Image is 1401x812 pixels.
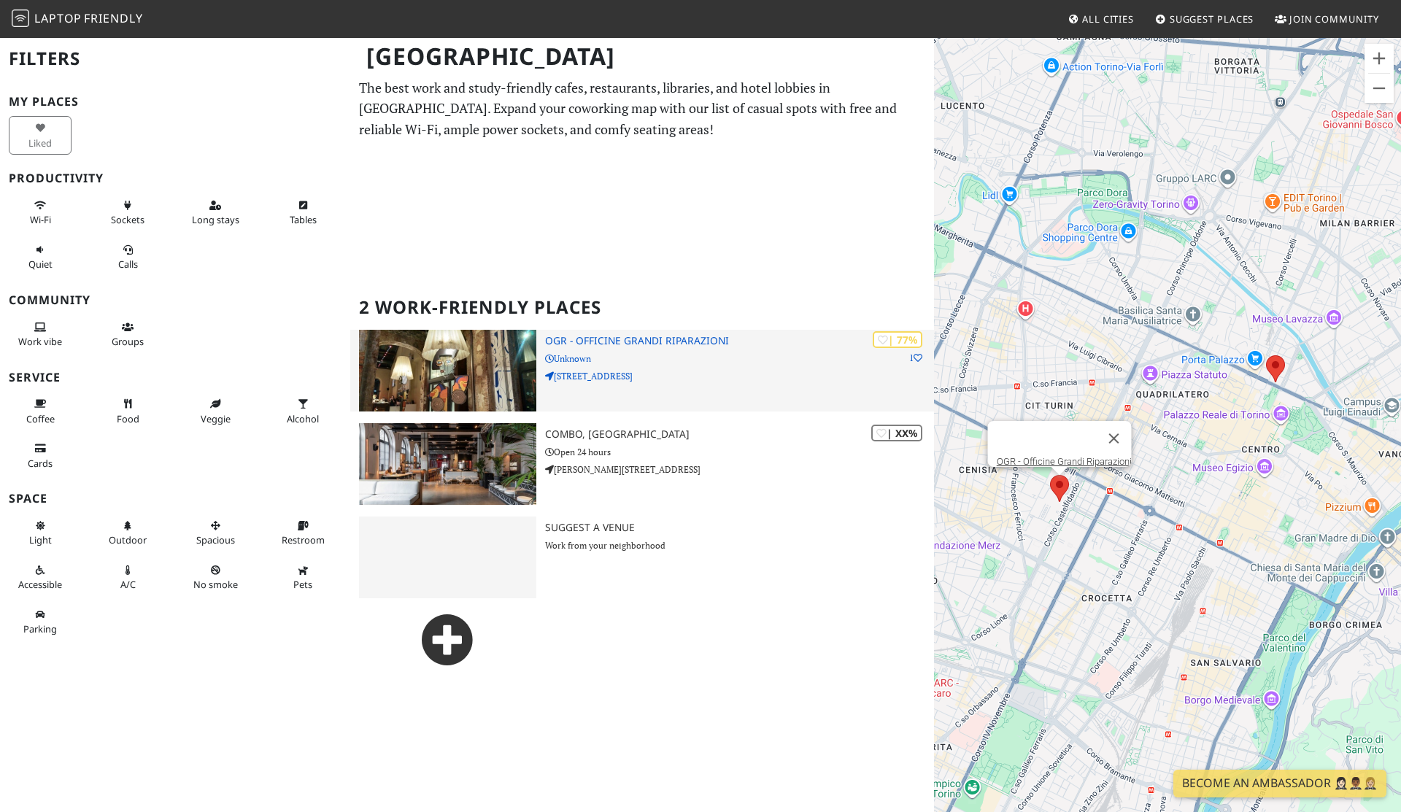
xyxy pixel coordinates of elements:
span: Veggie [201,412,231,425]
p: The best work and study-friendly cafes, restaurants, libraries, and hotel lobbies in [GEOGRAPHIC_... [359,77,925,140]
span: Accessible [18,578,62,591]
button: Parking [9,603,72,641]
button: Zoom in [1365,44,1394,73]
p: [PERSON_NAME][STREET_ADDRESS] [545,463,934,476]
h1: [GEOGRAPHIC_DATA] [355,36,931,77]
a: Suggest Places [1149,6,1260,32]
span: Video/audio calls [118,258,138,271]
h3: Space [9,492,341,506]
h3: Suggest a Venue [545,522,934,534]
span: Outdoor area [109,533,147,546]
h2: Filters [9,36,341,81]
h3: Service [9,371,341,384]
h3: My Places [9,95,341,109]
div: | XX% [871,425,922,441]
a: Join Community [1269,6,1385,32]
span: Power sockets [111,213,144,226]
span: Natural light [29,533,52,546]
a: OGR - Officine Grandi Riparazioni | 77% 1 OGR - Officine Grandi Riparazioni Unknown [STREET_ADDRESS] [350,330,934,411]
a: All Cities [1062,6,1140,32]
span: Spacious [196,533,235,546]
button: Restroom [271,514,334,552]
span: Food [117,412,139,425]
button: Work vibe [9,315,72,354]
button: Food [96,392,159,430]
span: Alcohol [287,412,319,425]
span: Smoke free [193,578,238,591]
img: OGR - Officine Grandi Riparazioni [359,330,536,411]
button: Cards [9,436,72,475]
button: Light [9,514,72,552]
button: Long stays [184,193,247,232]
button: Spacious [184,514,247,552]
span: Parking [23,622,57,635]
span: Coffee [26,412,55,425]
button: Zoom out [1365,74,1394,103]
span: Quiet [28,258,53,271]
p: Unknown [545,352,934,366]
button: Tables [271,193,334,232]
p: Work from your neighborhood [545,538,934,552]
p: Open 24 hours [545,445,934,459]
button: Accessible [9,558,72,597]
h3: Productivity [9,171,341,185]
h3: OGR - Officine Grandi Riparazioni [545,335,934,347]
span: Work-friendly tables [290,213,317,226]
a: OGR - Officine Grandi Riparazioni [997,456,1132,467]
h3: Community [9,293,341,307]
button: Close [1097,421,1132,456]
span: Join Community [1289,12,1379,26]
span: Group tables [112,335,144,348]
span: People working [18,335,62,348]
span: Stable Wi-Fi [30,213,51,226]
h2: 2 Work-Friendly Places [359,285,925,330]
button: Alcohol [271,392,334,430]
span: Laptop [34,10,82,26]
button: Coffee [9,392,72,430]
button: Pets [271,558,334,597]
button: Calls [96,238,159,277]
img: gray-place-d2bdb4477600e061c01bd816cc0f2ef0cfcb1ca9e3ad78868dd16fb2af073a21.png [359,517,536,598]
button: Veggie [184,392,247,430]
p: [STREET_ADDRESS] [545,369,934,383]
button: Groups [96,315,159,354]
div: | 77% [873,331,922,348]
img: LaptopFriendly [12,9,29,27]
span: Restroom [282,533,325,546]
a: Combo, Torino | XX% Combo, [GEOGRAPHIC_DATA] Open 24 hours [PERSON_NAME][STREET_ADDRESS] [350,423,934,505]
span: Suggest Places [1170,12,1254,26]
span: All Cities [1082,12,1134,26]
button: Quiet [9,238,72,277]
button: Sockets [96,193,159,232]
img: Combo, Torino [359,423,536,505]
span: Friendly [84,10,142,26]
button: No smoke [184,558,247,597]
span: Credit cards [28,457,53,470]
a: Suggest a Venue Work from your neighborhood [350,517,934,763]
span: Pet friendly [293,578,312,591]
button: Wi-Fi [9,193,72,232]
h3: Combo, [GEOGRAPHIC_DATA] [545,428,934,441]
button: A/C [96,558,159,597]
button: Outdoor [96,514,159,552]
span: Long stays [192,213,239,226]
span: Air conditioned [120,578,136,591]
p: 1 [909,351,922,365]
a: LaptopFriendly LaptopFriendly [12,7,143,32]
